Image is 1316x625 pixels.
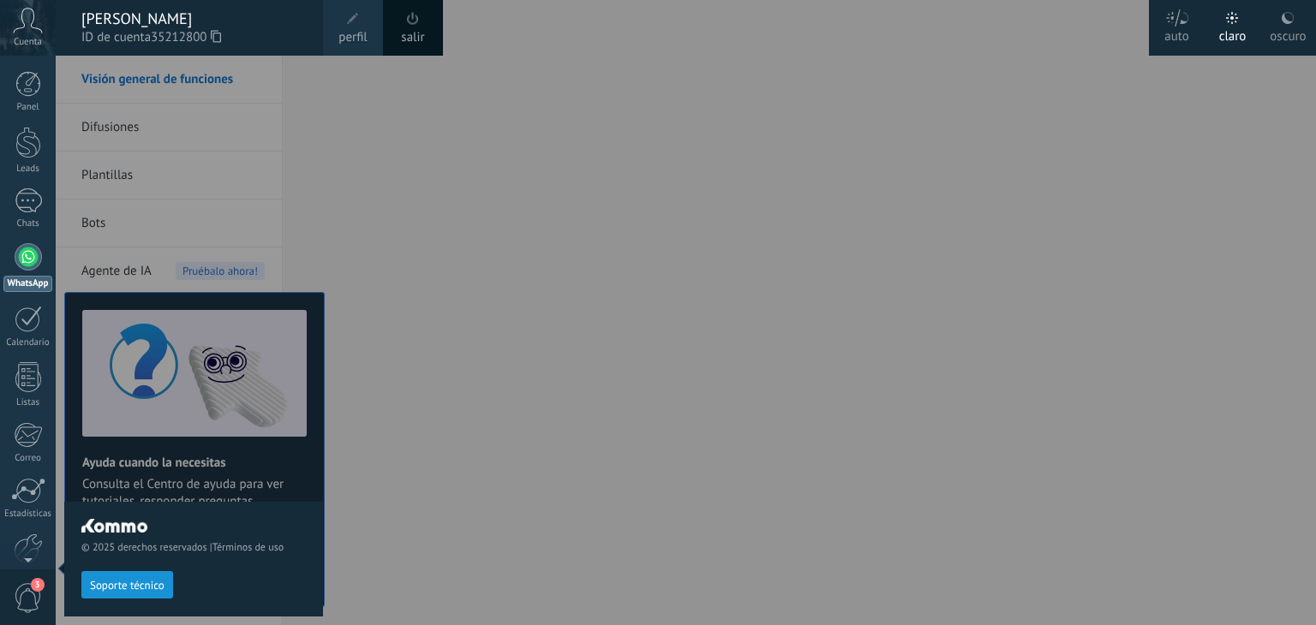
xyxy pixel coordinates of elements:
span: perfil [338,28,367,47]
button: Soporte técnico [81,571,173,598]
div: Listas [3,397,53,408]
div: Panel [3,102,53,113]
a: Soporte técnico [81,578,173,591]
span: 35212800 [151,28,221,47]
div: [PERSON_NAME] [81,9,306,28]
span: Soporte técnico [90,580,164,592]
span: 3 [31,578,45,592]
span: ID de cuenta [81,28,306,47]
span: © 2025 derechos reservados | [81,541,306,554]
div: oscuro [1270,11,1306,56]
div: Calendario [3,337,53,348]
div: Estadísticas [3,509,53,520]
div: WhatsApp [3,276,52,292]
div: auto [1164,11,1189,56]
div: Correo [3,453,53,464]
div: claro [1219,11,1247,56]
div: Leads [3,164,53,175]
span: Cuenta [14,37,42,48]
div: Chats [3,218,53,229]
a: Términos de uso [212,541,284,554]
a: salir [401,28,424,47]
